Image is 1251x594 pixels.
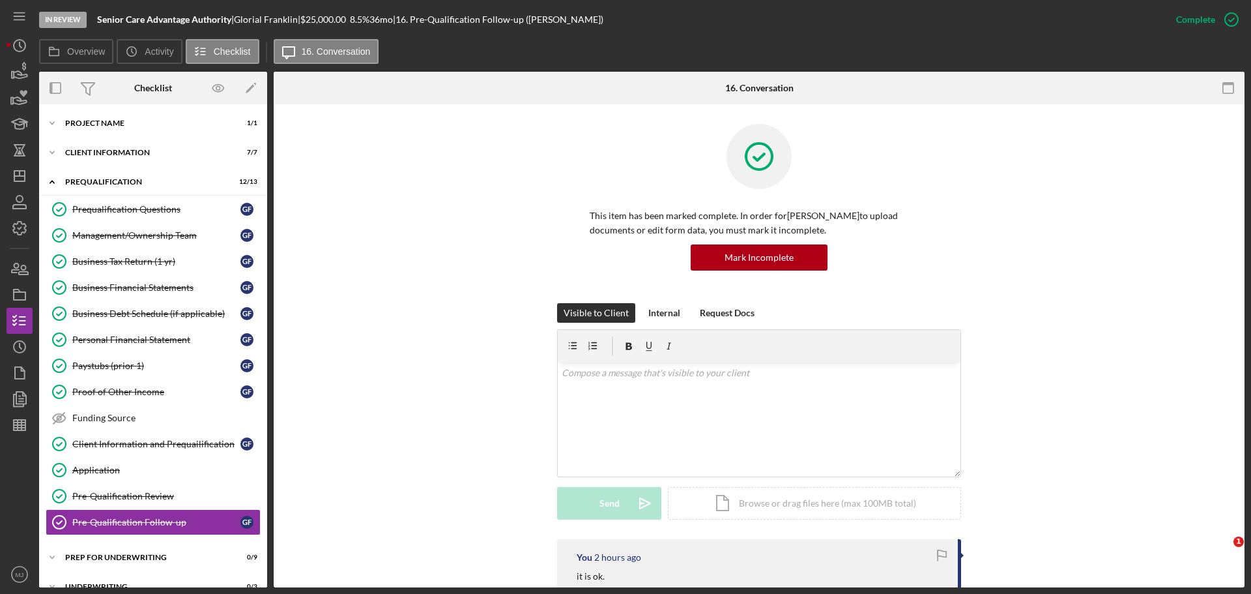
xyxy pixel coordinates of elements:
div: Paystubs (prior 1) [72,361,240,371]
a: Pre-Qualification Review [46,483,261,509]
div: 7 / 7 [234,149,257,156]
b: Senior Care Advantage Authority [97,14,231,25]
a: Funding Source [46,405,261,431]
a: Pre-Qualification Follow-upGF [46,509,261,535]
div: 0 / 3 [234,583,257,591]
button: Complete [1163,7,1244,33]
div: Visible to Client [564,303,629,323]
div: Pre-Qualification Follow-up [72,517,240,527]
div: Prequalification [65,178,225,186]
div: 16. Conversation [725,83,794,93]
a: Proof of Other IncomeGF [46,379,261,405]
label: Activity [145,46,173,57]
div: G F [240,359,253,372]
a: Business Tax Return (1 yr)GF [46,248,261,275]
div: Client Information [65,149,225,156]
div: Internal [648,303,680,323]
div: Glorial Franklin | [234,14,300,25]
iframe: Intercom live chat [1207,537,1238,568]
div: Management/Ownership Team [72,230,240,241]
button: Visible to Client [557,303,635,323]
span: 1 [1233,537,1244,547]
div: | [97,14,234,25]
p: This item has been marked complete. In order for [PERSON_NAME] to upload documents or edit form d... [590,209,928,238]
div: G F [240,255,253,268]
div: Personal Financial Statement [72,334,240,345]
div: G F [240,229,253,242]
div: 1 / 1 [234,119,257,127]
div: G F [240,307,253,320]
div: G F [240,385,253,398]
button: Activity [117,39,182,64]
div: Prep for Underwriting [65,554,225,561]
button: Send [557,487,661,520]
button: Request Docs [693,303,761,323]
a: Management/Ownership TeamGF [46,222,261,248]
button: Mark Incomplete [691,245,827,271]
div: Prequalification Questions [72,204,240,215]
div: 36 mo [369,14,393,25]
a: Prequalification QuestionsGF [46,196,261,222]
button: MJ [7,561,33,587]
div: G F [240,333,253,346]
a: Paystubs (prior 1)GF [46,353,261,379]
p: it is ok. [577,569,715,584]
div: Underwriting [65,583,225,591]
div: G F [240,516,253,529]
button: Checklist [186,39,259,64]
div: Mark Incomplete [725,245,794,271]
a: Client Information and PrequailificationGF [46,431,261,457]
label: 16. Conversation [302,46,371,57]
div: Client Information and Prequailification [72,439,240,449]
div: $25,000.00 [300,14,350,25]
button: Overview [39,39,113,64]
div: Business Financial Statements [72,282,240,293]
div: Proof of Other Income [72,387,240,397]
div: Project Name [65,119,225,127]
div: G F [240,281,253,294]
div: Send [599,487,620,520]
a: Business Financial StatementsGF [46,275,261,301]
div: Business Tax Return (1 yr) [72,256,240,267]
div: 12 / 13 [234,178,257,186]
div: | 16. Pre-Qualification Follow-up ([PERSON_NAME]) [393,14,603,25]
div: In Review [39,12,87,28]
div: Funding Source [72,413,260,423]
time: 2025-08-18 14:11 [594,552,641,563]
div: Complete [1176,7,1215,33]
label: Checklist [214,46,251,57]
div: Checklist [134,83,172,93]
div: 8.5 % [350,14,369,25]
button: 16. Conversation [274,39,379,64]
a: Application [46,457,261,483]
div: G F [240,203,253,216]
label: Overview [67,46,105,57]
div: G F [240,438,253,451]
div: You [577,552,592,563]
div: Pre-Qualification Review [72,491,260,501]
div: Business Debt Schedule (if applicable) [72,308,240,319]
div: Application [72,465,260,475]
button: Internal [642,303,687,323]
a: Business Debt Schedule (if applicable)GF [46,301,261,327]
div: 0 / 9 [234,554,257,561]
a: Personal Financial StatementGF [46,327,261,353]
text: MJ [16,571,24,578]
div: Request Docs [700,303,755,323]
